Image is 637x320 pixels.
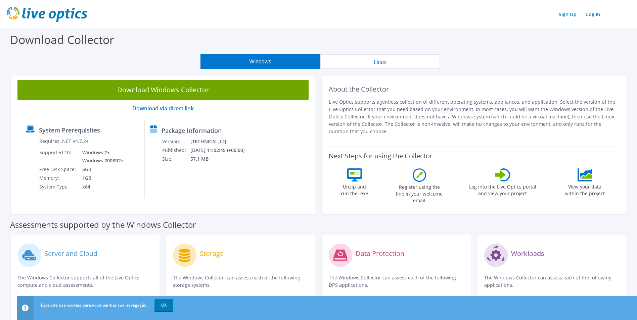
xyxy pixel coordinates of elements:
[10,32,114,47] label: Download Collector
[329,85,620,93] h2: About the Collector
[39,127,100,134] label: System Prerequisites
[339,181,370,197] label: Unzip and run the .exe
[10,221,196,228] label: Assessments supported by the Windows Collector
[44,250,97,257] label: Server and Cloud
[394,182,445,204] label: Register using the line in your welcome email
[17,274,153,289] p: The Windows Collector supports all of the Live Optics compute and cloud assessments.
[583,9,603,19] a: Log In
[173,274,308,289] p: The Windows Collector can assess each of the following storage systems.
[329,98,620,135] p: Live Optics supports agentless collection of different operating systems, appliances, and applica...
[329,152,433,160] label: Next Steps for using the Collector
[41,302,147,308] span: Esse site usa cookies para acompanhar sua navegação.
[77,182,125,191] td: x64
[39,138,89,145] label: Requires .NET V4.7.2+
[561,181,609,197] label: View your data within the project
[77,165,125,174] td: 5GB
[132,105,194,112] a: Download via direct link
[200,54,320,69] button: Windows
[77,174,125,182] td: 1GB
[39,148,77,165] td: Supported OS:
[469,181,537,197] label: Log into the Live Optics portal and view your project
[39,174,77,182] td: Memory:
[17,80,309,100] a: Download Windows Collector
[484,274,620,289] p: The Windows Collector can assess each of the following applications.
[162,137,190,146] td: Version:
[320,54,440,69] button: Linux
[555,9,580,19] a: Sign Up
[162,146,190,155] td: Published:
[7,7,87,22] img: live_optics_svg.svg
[162,127,222,134] label: Package Information
[190,146,253,155] td: [DATE] 11:02:45 (+00:00)
[77,148,125,165] td: Windows 7+ Windows 2008R2+
[329,274,464,289] p: The Windows Collector can assess each of the following DPS applications.
[190,137,253,146] td: [TECHNICAL_ID]
[200,250,224,257] label: Storage
[39,182,77,191] td: System Type:
[39,165,77,174] td: Free Disk Space:
[154,299,173,311] a: OK
[162,155,190,163] td: Size:
[190,155,253,163] td: 57.1 MB
[356,250,404,257] label: Data Protection
[511,250,544,257] label: Workloads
